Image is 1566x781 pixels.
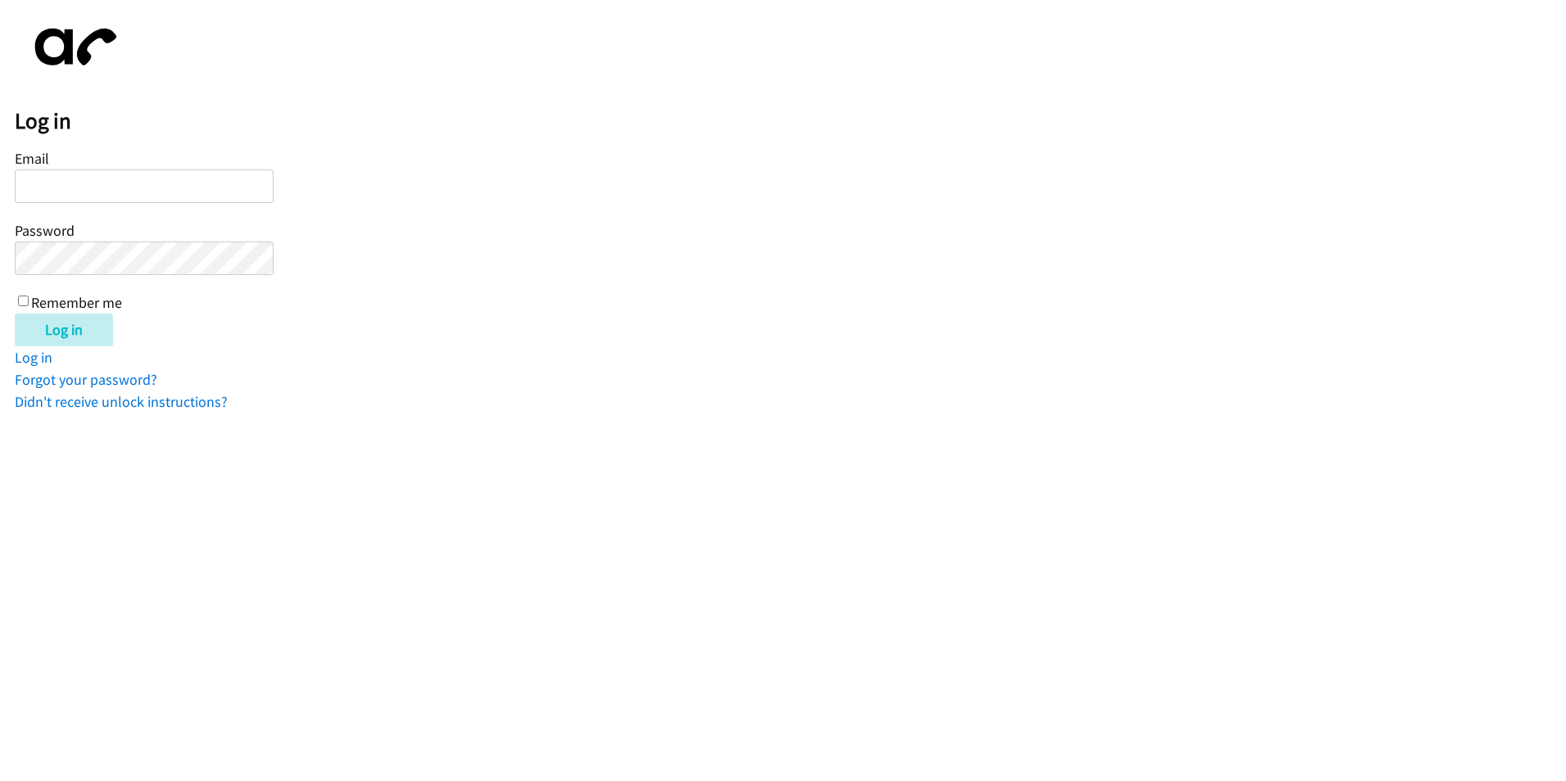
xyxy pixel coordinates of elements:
[15,221,75,240] label: Password
[15,370,157,389] a: Forgot your password?
[15,392,228,411] a: Didn't receive unlock instructions?
[15,348,52,367] a: Log in
[15,149,49,168] label: Email
[15,314,113,346] input: Log in
[15,15,129,79] img: aphone-8a226864a2ddd6a5e75d1ebefc011f4aa8f32683c2d82f3fb0802fe031f96514.svg
[15,107,1566,135] h2: Log in
[31,293,122,312] label: Remember me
